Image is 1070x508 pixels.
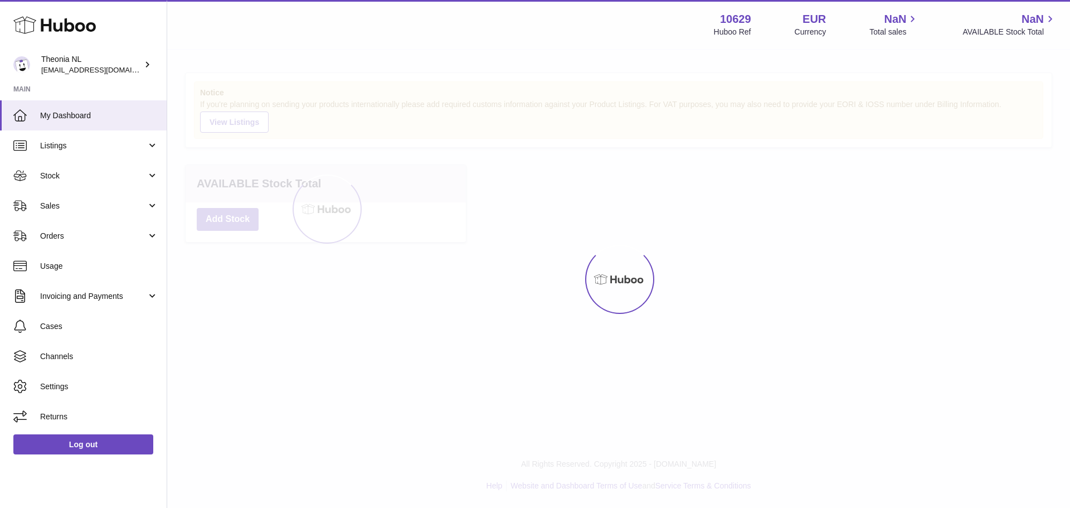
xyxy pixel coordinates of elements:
a: NaN AVAILABLE Stock Total [962,12,1057,37]
span: NaN [1022,12,1044,27]
a: NaN Total sales [869,12,919,37]
span: Orders [40,231,147,241]
strong: 10629 [720,12,751,27]
div: Huboo Ref [714,27,751,37]
span: My Dashboard [40,110,158,121]
span: Returns [40,412,158,422]
span: Usage [40,261,158,272]
span: Channels [40,351,158,362]
span: Listings [40,141,147,151]
span: Stock [40,171,147,181]
span: Settings [40,381,158,392]
span: NaN [884,12,906,27]
span: AVAILABLE Stock Total [962,27,1057,37]
img: info@wholesomegoods.eu [13,56,30,73]
span: Invoicing and Payments [40,291,147,302]
div: Currency [795,27,826,37]
span: Total sales [869,27,919,37]
span: [EMAIL_ADDRESS][DOMAIN_NAME] [41,65,164,74]
span: Cases [40,321,158,332]
span: Sales [40,201,147,211]
div: Theonia NL [41,54,142,75]
strong: EUR [802,12,826,27]
a: Log out [13,434,153,454]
